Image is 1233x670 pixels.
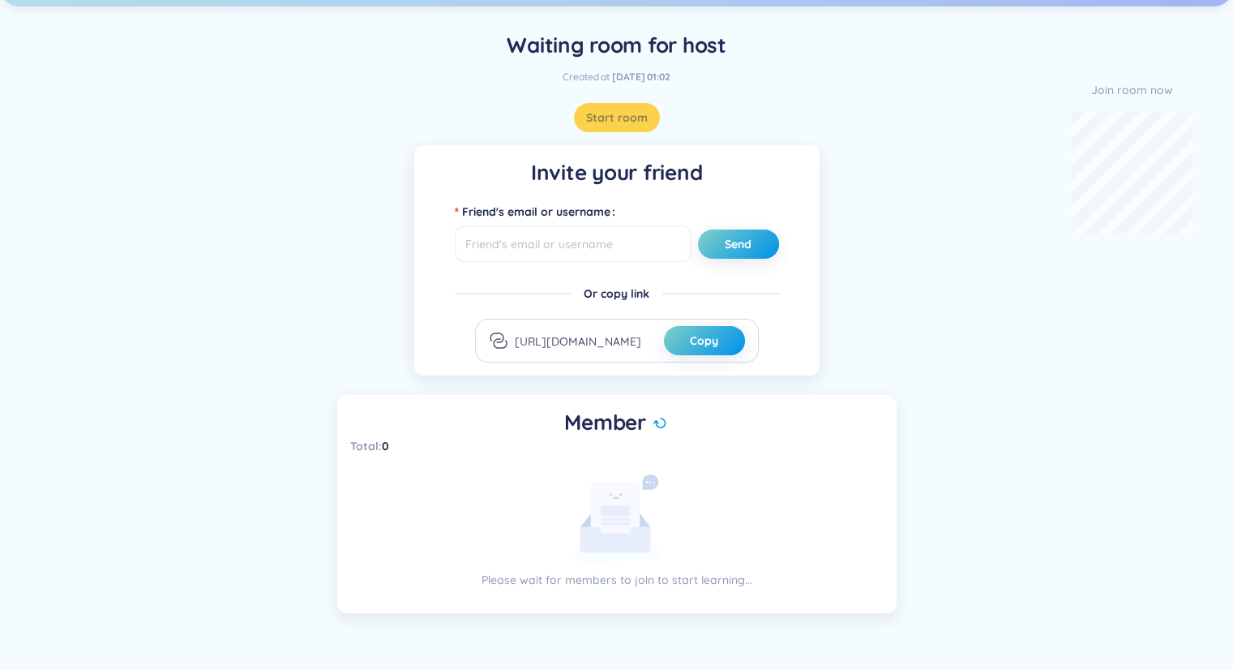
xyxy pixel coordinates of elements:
[563,71,612,83] span: Created at
[664,326,745,355] button: Copy
[1071,81,1192,99] div: Join room now
[455,225,691,262] input: Friend's email or username
[455,199,622,225] label: Friend's email or username
[515,333,641,349] div: [URL][DOMAIN_NAME]
[725,236,751,252] span: Send
[571,281,662,306] div: Or copy link
[350,437,382,455] span: Total :
[382,437,389,455] span: 0
[482,571,752,589] p: Please wait for members to join to start learning...
[58,31,1176,60] h1: Waiting room for host
[698,230,779,259] button: Send
[612,71,670,83] span: [DATE] 01:02
[427,158,807,187] h1: Invite your friend
[690,333,718,349] span: Copy
[564,408,645,437] h1: Member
